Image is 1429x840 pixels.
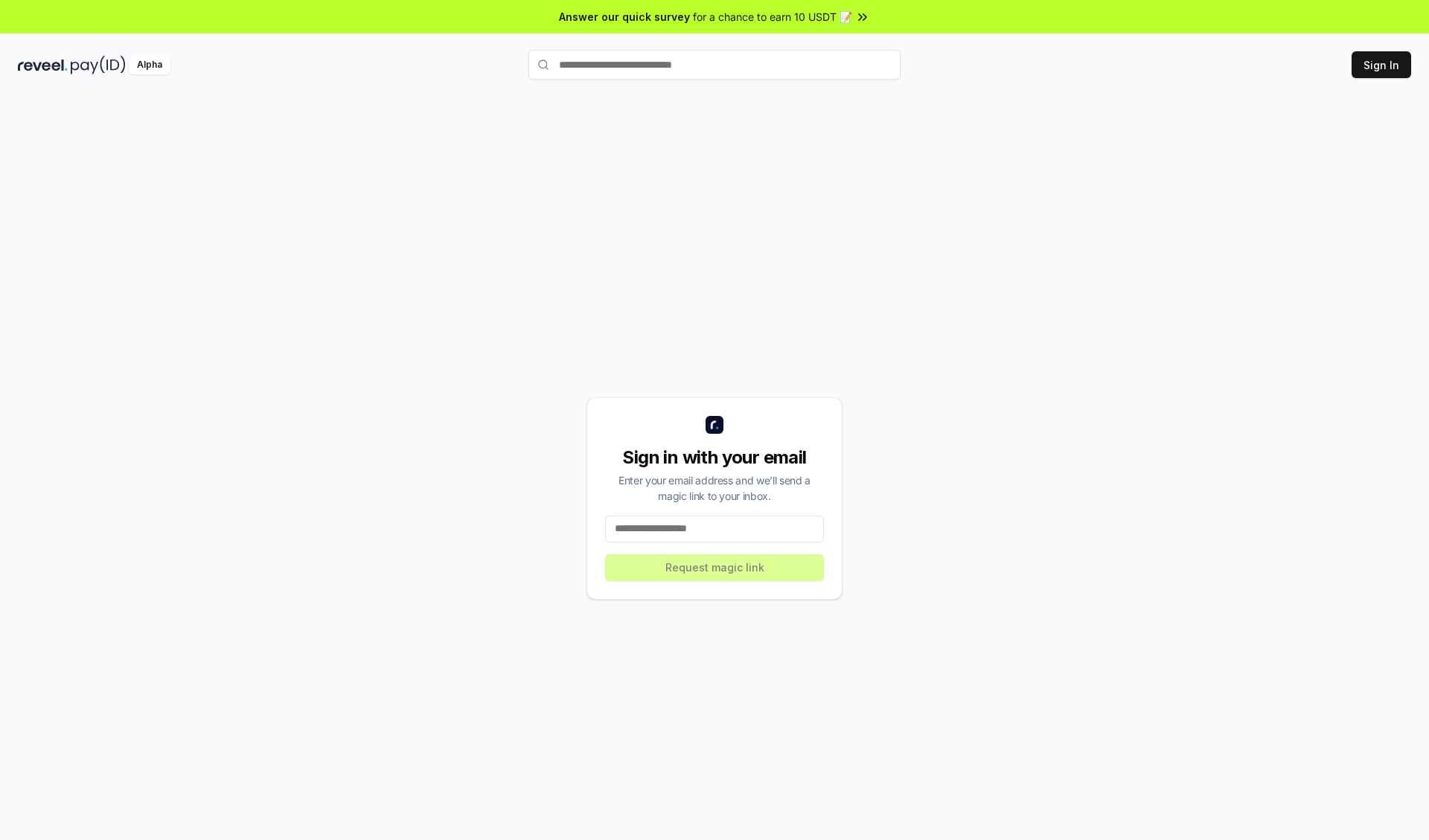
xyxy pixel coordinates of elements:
div: Enter your email address and we’ll send a magic link to your inbox. [605,472,824,504]
img: logo_small [706,416,723,434]
img: reveel_dark [18,56,68,74]
div: Sign in with your email [605,446,824,469]
div: Alpha [129,56,170,74]
span: Answer our quick survey [559,9,690,25]
img: pay_id [71,56,126,74]
button: Sign In [1352,51,1411,78]
span: for a chance to earn 10 USDT 📝 [693,9,852,25]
